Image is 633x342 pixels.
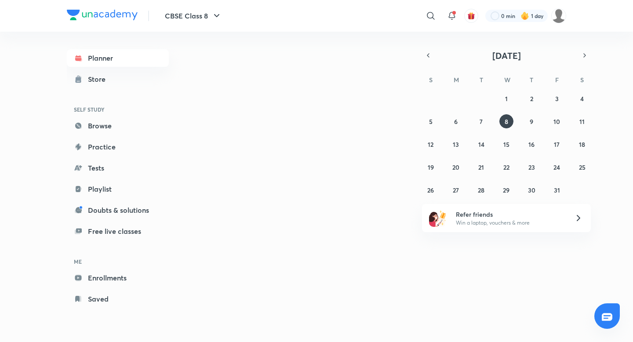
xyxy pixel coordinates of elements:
[551,8,566,23] img: S M AKSHATHAjjjfhfjgjgkgkgkhk
[503,140,509,149] abbr: October 15, 2025
[449,183,463,197] button: October 27, 2025
[553,117,560,126] abbr: October 10, 2025
[499,137,513,151] button: October 15, 2025
[474,183,488,197] button: October 28, 2025
[579,117,585,126] abbr: October 11, 2025
[553,163,560,171] abbr: October 24, 2025
[474,160,488,174] button: October 21, 2025
[524,91,538,106] button: October 2, 2025
[575,114,589,128] button: October 11, 2025
[449,160,463,174] button: October 20, 2025
[550,160,564,174] button: October 24, 2025
[505,95,508,103] abbr: October 1, 2025
[456,219,564,227] p: Win a laptop, vouchers & more
[504,76,510,84] abbr: Wednesday
[67,222,169,240] a: Free live classes
[550,137,564,151] button: October 17, 2025
[524,183,538,197] button: October 30, 2025
[453,186,459,194] abbr: October 27, 2025
[530,117,533,126] abbr: October 9, 2025
[67,102,169,117] h6: SELF STUDY
[505,117,508,126] abbr: October 8, 2025
[499,91,513,106] button: October 1, 2025
[67,269,169,287] a: Enrollments
[528,140,535,149] abbr: October 16, 2025
[579,140,585,149] abbr: October 18, 2025
[575,137,589,151] button: October 18, 2025
[480,76,483,84] abbr: Tuesday
[524,114,538,128] button: October 9, 2025
[429,117,433,126] abbr: October 5, 2025
[499,183,513,197] button: October 29, 2025
[67,254,169,269] h6: ME
[503,186,509,194] abbr: October 29, 2025
[499,114,513,128] button: October 8, 2025
[67,201,169,219] a: Doubts & solutions
[474,114,488,128] button: October 7, 2025
[554,140,560,149] abbr: October 17, 2025
[478,163,484,171] abbr: October 21, 2025
[464,9,478,23] button: avatar
[528,163,535,171] abbr: October 23, 2025
[454,117,458,126] abbr: October 6, 2025
[427,186,434,194] abbr: October 26, 2025
[67,180,169,198] a: Playlist
[67,159,169,177] a: Tests
[580,95,584,103] abbr: October 4, 2025
[429,209,447,227] img: referral
[67,49,169,67] a: Planner
[550,183,564,197] button: October 31, 2025
[555,95,559,103] abbr: October 3, 2025
[575,91,589,106] button: October 4, 2025
[67,138,169,156] a: Practice
[554,186,560,194] abbr: October 31, 2025
[474,137,488,151] button: October 14, 2025
[454,76,459,84] abbr: Monday
[530,76,533,84] abbr: Thursday
[575,160,589,174] button: October 25, 2025
[555,76,559,84] abbr: Friday
[580,76,584,84] abbr: Saturday
[424,183,438,197] button: October 26, 2025
[67,117,169,135] a: Browse
[428,163,434,171] abbr: October 19, 2025
[88,74,111,84] div: Store
[478,140,484,149] abbr: October 14, 2025
[499,160,513,174] button: October 22, 2025
[503,163,509,171] abbr: October 22, 2025
[524,160,538,174] button: October 23, 2025
[434,49,578,62] button: [DATE]
[520,11,529,20] img: streak
[428,140,433,149] abbr: October 12, 2025
[67,290,169,308] a: Saved
[530,95,533,103] abbr: October 2, 2025
[67,70,169,88] a: Store
[449,114,463,128] button: October 6, 2025
[424,160,438,174] button: October 19, 2025
[550,114,564,128] button: October 10, 2025
[67,10,138,20] img: Company Logo
[524,137,538,151] button: October 16, 2025
[424,114,438,128] button: October 5, 2025
[429,76,433,84] abbr: Sunday
[467,12,475,20] img: avatar
[67,10,138,22] a: Company Logo
[449,137,463,151] button: October 13, 2025
[579,163,586,171] abbr: October 25, 2025
[480,117,483,126] abbr: October 7, 2025
[456,210,564,219] h6: Refer friends
[550,91,564,106] button: October 3, 2025
[453,140,459,149] abbr: October 13, 2025
[478,186,484,194] abbr: October 28, 2025
[160,7,227,25] button: CBSE Class 8
[452,163,459,171] abbr: October 20, 2025
[492,50,521,62] span: [DATE]
[528,186,535,194] abbr: October 30, 2025
[424,137,438,151] button: October 12, 2025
